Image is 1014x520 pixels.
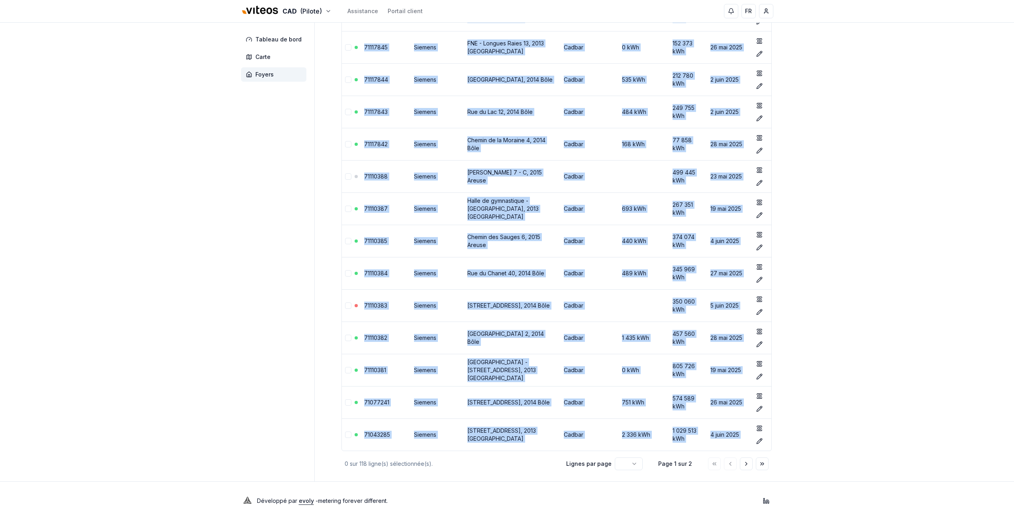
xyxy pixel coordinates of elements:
[364,334,387,341] a: 71110382
[467,76,553,83] a: [GEOGRAPHIC_DATA], 2014 Bôle
[411,160,464,192] td: Siemens
[467,234,540,248] a: Chemin des Sauges 6, 2015 Areuse
[561,322,603,354] td: Cadbar
[299,497,314,504] a: evoly
[255,53,271,61] span: Carte
[411,354,464,386] td: Siemens
[756,457,769,470] button: Aller à la dernière page
[364,399,389,406] a: 71077241
[561,31,603,63] td: Cadbar
[364,108,388,115] a: 71117843
[345,77,351,83] button: Sélectionner la ligne
[561,128,603,160] td: Cadbar
[561,289,603,322] td: Cadbar
[707,192,750,225] td: 19 mai 2025
[467,302,550,309] a: [STREET_ADDRESS], 2014 Bôle
[364,205,388,212] a: 71110387
[707,96,750,128] td: 2 juin 2025
[673,169,704,184] div: 499 445 kWh
[467,399,550,406] a: [STREET_ADDRESS], 2014 Bôle
[364,173,388,180] a: 71110388
[345,270,351,277] button: Sélectionner la ligne
[561,354,603,386] td: Cadbar
[606,269,666,277] div: 489 kWh
[655,460,695,468] div: Page 1 sur 2
[561,225,603,257] td: Cadbar
[561,160,603,192] td: Cadbar
[673,362,704,378] div: 805 726 kWh
[606,140,666,148] div: 168 kWh
[673,201,704,217] div: 267 351 kWh
[345,238,351,244] button: Sélectionner la ligne
[741,4,756,18] button: FR
[673,72,704,88] div: 212 780 kWh
[606,398,666,406] div: 751 kWh
[364,302,387,309] a: 71110383
[707,257,750,289] td: 27 mai 2025
[388,7,423,15] a: Portail client
[411,257,464,289] td: Siemens
[606,205,666,213] div: 693 kWh
[411,322,464,354] td: Siemens
[740,457,753,470] button: Aller à la page suivante
[241,494,254,507] img: Evoly Logo
[673,104,704,120] div: 249 755 kWh
[707,160,750,192] td: 23 mai 2025
[561,192,603,225] td: Cadbar
[467,270,544,277] a: Rue du Chanet 40, 2014 Bôle
[467,359,536,381] a: [GEOGRAPHIC_DATA] - [STREET_ADDRESS], 2013 [GEOGRAPHIC_DATA]
[561,386,603,418] td: Cadbar
[673,427,704,443] div: 1 029 513 kWh
[241,32,310,47] a: Tableau de bord
[241,50,310,64] a: Carte
[707,289,750,322] td: 5 juin 2025
[364,141,388,147] a: 71117842
[411,225,464,257] td: Siemens
[673,298,704,314] div: 350 060 kWh
[241,67,310,82] a: Foyers
[411,128,464,160] td: Siemens
[707,63,750,96] td: 2 juin 2025
[673,136,704,152] div: 77 858 kWh
[606,43,666,51] div: 0 kWh
[707,31,750,63] td: 26 mai 2025
[345,399,351,406] button: Sélectionner la ligne
[707,386,750,418] td: 26 mai 2025
[561,96,603,128] td: Cadbar
[673,233,704,249] div: 374 074 kWh
[606,431,666,439] div: 2 336 kWh
[255,35,302,43] span: Tableau de bord
[364,270,388,277] a: 71110384
[364,44,388,51] a: 71117845
[345,206,351,212] button: Sélectionner la ligne
[411,96,464,128] td: Siemens
[411,63,464,96] td: Siemens
[364,237,387,244] a: 71110385
[411,31,464,63] td: Siemens
[347,7,378,15] a: Assistance
[707,354,750,386] td: 19 mai 2025
[364,76,388,83] a: 71117844
[255,71,274,78] span: Foyers
[411,418,464,451] td: Siemens
[745,7,752,15] span: FR
[241,3,331,20] button: CAD(Pilote)
[345,302,351,309] button: Sélectionner la ligne
[561,63,603,96] td: Cadbar
[707,418,750,451] td: 4 juin 2025
[345,44,351,51] button: Sélectionner la ligne
[345,335,351,341] button: Sélectionner la ligne
[707,128,750,160] td: 28 mai 2025
[411,192,464,225] td: Siemens
[606,108,666,116] div: 484 kWh
[606,334,666,342] div: 1 435 kWh
[561,418,603,451] td: Cadbar
[345,367,351,373] button: Sélectionner la ligne
[345,460,553,468] div: 0 sur 118 ligne(s) sélectionnée(s).
[606,237,666,245] div: 440 kWh
[673,394,704,410] div: 574 589 kWh
[345,173,351,180] button: Sélectionner la ligne
[673,39,704,55] div: 152 373 kWh
[241,1,279,20] img: Viteos - CAD Logo
[345,109,351,115] button: Sélectionner la ligne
